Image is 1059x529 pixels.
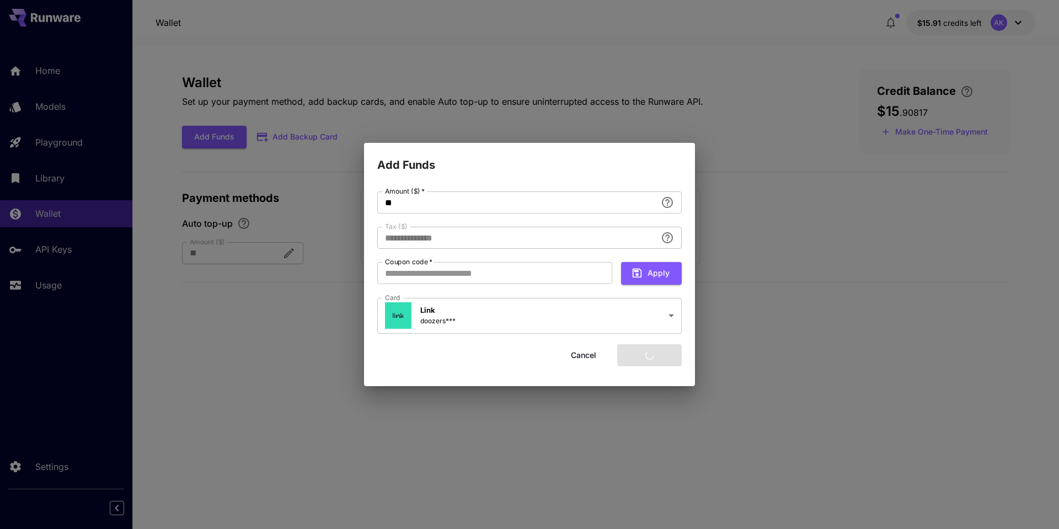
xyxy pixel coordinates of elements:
button: Cancel [559,344,608,367]
label: Amount ($) [385,186,425,196]
h2: Add Funds [364,143,695,174]
button: Apply [621,262,682,285]
p: Link [420,305,456,316]
label: Coupon code [385,257,432,266]
label: Tax ($) [385,222,408,231]
label: Card [385,293,400,302]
